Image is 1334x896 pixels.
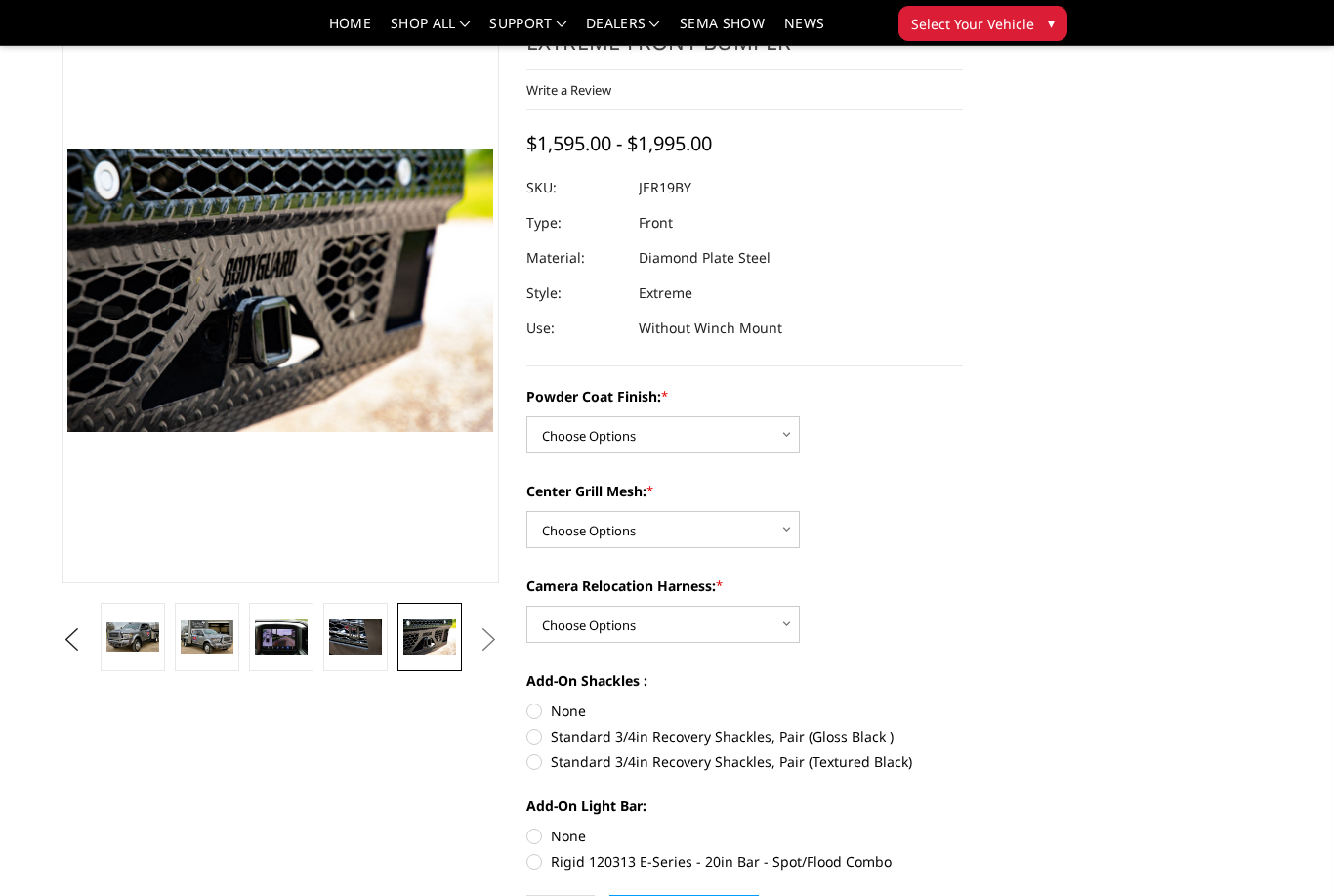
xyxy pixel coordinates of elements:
[639,205,673,240] dd: Front
[329,619,382,655] img: 2019-2025 Ram 2500-3500 - FT Series - Extreme Front Bumper
[526,851,964,872] label: Rigid 120313 E-Series - 20in Bar - Spot/Flood Combo
[898,6,1067,41] button: Select Your Vehicle
[639,170,691,205] dd: JER19BY
[526,481,964,501] label: Center Grill Mesh:
[526,240,624,276] dt: Material:
[526,826,964,846] label: None
[526,205,624,240] dt: Type:
[784,17,824,45] a: News
[680,17,765,45] a: SEMA Show
[639,276,692,311] dd: Extreme
[474,625,503,655] button: Next
[586,17,660,45] a: Dealers
[526,276,624,311] dt: Style:
[489,17,566,45] a: Support
[639,311,782,346] dd: Without Winch Mount
[526,751,964,772] label: Standard 3/4in Recovery Shackles, Pair (Textured Black)
[526,386,964,406] label: Powder Coat Finish:
[526,701,964,721] label: None
[329,17,371,45] a: Home
[526,670,964,691] label: Add-On Shackles :
[526,726,964,747] label: Standard 3/4in Recovery Shackles, Pair (Gloss Black )
[181,620,233,655] img: 2019-2025 Ram 2500-3500 - FT Series - Extreme Front Bumper
[255,619,308,655] img: Clear View Camera: Relocate your front camera and keep the functionality completely.
[526,795,964,816] label: Add-On Light Bar:
[391,17,470,45] a: shop all
[526,130,712,156] span: $1,595.00 - $1,995.00
[1048,13,1055,33] span: ▾
[526,576,964,596] label: Camera Relocation Harness:
[526,311,624,346] dt: Use:
[57,625,86,655] button: Previous
[639,240,771,276] dd: Diamond Plate Steel
[403,619,456,655] img: 2019-2025 Ram 2500-3500 - FT Series - Extreme Front Bumper
[106,622,159,651] img: 2019-2025 Ram 2500-3500 - FT Series - Extreme Front Bumper
[526,170,624,205] dt: SKU:
[526,81,611,99] a: Write a Review
[911,14,1034,34] span: Select Your Vehicle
